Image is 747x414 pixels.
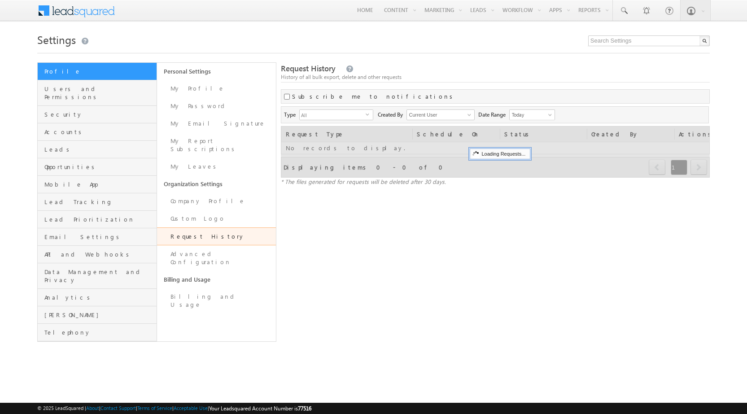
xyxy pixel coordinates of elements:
[157,271,276,288] a: Billing and Usage
[38,306,157,324] a: [PERSON_NAME]
[209,405,311,412] span: Your Leadsquared Account Number is
[281,73,709,81] div: History of all bulk export, delete and other requests
[44,145,154,153] span: Leads
[284,109,299,119] span: Type
[38,141,157,158] a: Leads
[38,263,157,289] a: Data Management and Privacy
[44,293,154,301] span: Analytics
[157,227,276,245] a: Request History
[38,176,157,193] a: Mobile App
[44,128,154,136] span: Accounts
[157,158,276,175] a: My Leaves
[510,111,552,119] span: Today
[174,405,208,411] a: Acceptable Use
[44,198,154,206] span: Lead Tracking
[38,211,157,228] a: Lead Prioritization
[463,110,474,119] a: Show All Items
[44,215,154,223] span: Lead Prioritization
[44,233,154,241] span: Email Settings
[470,148,530,159] div: Loading Requests...
[38,324,157,341] a: Telephony
[157,210,276,227] a: Custom Logo
[281,63,336,74] span: Request History
[299,109,373,120] div: All
[157,132,276,158] a: My Report Subscriptions
[38,246,157,263] a: API and Webhooks
[300,110,366,120] span: All
[378,109,406,119] span: Created By
[366,112,373,116] span: select
[44,67,154,75] span: Profile
[38,80,157,106] a: Users and Permissions
[38,289,157,306] a: Analytics
[38,158,157,176] a: Opportunities
[157,97,276,115] a: My Password
[157,288,276,314] a: Billing and Usage
[588,35,710,46] input: Search Settings
[478,109,509,119] span: Date Range
[406,109,475,120] input: Type to Search
[137,405,172,411] a: Terms of Service
[37,32,76,47] span: Settings
[38,228,157,246] a: Email Settings
[100,405,136,411] a: Contact Support
[298,405,311,412] span: 77516
[38,123,157,141] a: Accounts
[509,109,555,120] a: Today
[44,250,154,258] span: API and Webhooks
[44,85,154,101] span: Users and Permissions
[38,63,157,80] a: Profile
[44,311,154,319] span: [PERSON_NAME]
[157,115,276,132] a: My Email Signature
[157,245,276,271] a: Advanced Configuration
[157,63,276,80] a: Personal Settings
[44,110,154,118] span: Security
[157,192,276,210] a: Company Profile
[44,268,154,284] span: Data Management and Privacy
[281,178,446,185] span: * The files generated for requests will be deleted after 30 days.
[292,92,456,100] label: Subscribe me to notifications
[86,405,99,411] a: About
[44,180,154,188] span: Mobile App
[38,193,157,211] a: Lead Tracking
[37,404,311,413] span: © 2025 LeadSquared | | | | |
[157,175,276,192] a: Organization Settings
[157,80,276,97] a: My Profile
[44,163,154,171] span: Opportunities
[44,328,154,336] span: Telephony
[38,106,157,123] a: Security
